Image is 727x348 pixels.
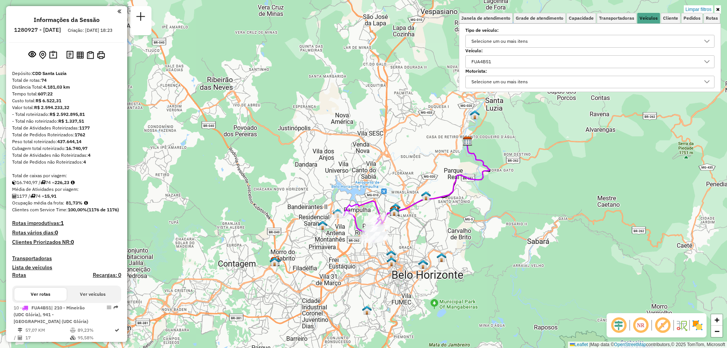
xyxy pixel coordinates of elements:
h4: Transportadoras [12,255,121,262]
a: Zoom in [711,314,722,326]
button: Centralizar mapa no depósito ou ponto de apoio [37,49,48,61]
i: Rota otimizada [115,328,119,332]
img: Simulação- STA [391,203,401,213]
button: Ver veículos [67,288,119,301]
label: Veículo: [465,47,715,54]
div: Selecione um ou mais itens [469,76,530,88]
a: OpenStreetMap [614,342,646,347]
img: Teste [389,206,399,216]
a: Clique aqui para minimizar o painel [117,7,121,16]
div: - Total não roteirizado: [12,118,121,125]
span: Veículos [640,16,658,20]
img: Mult Contagem [270,257,279,267]
i: Total de Atividades [18,336,22,340]
strong: 1762 [75,132,85,137]
span: Grade de atendimento [516,16,563,20]
div: Selecione um ou mais itens [469,35,530,47]
div: 16.740,97 / 74 = [12,179,121,186]
strong: 4 [88,152,90,158]
strong: 4.181,03 km [43,84,70,90]
span: Ocultar NR [632,316,650,334]
strong: 15,91 [44,193,56,199]
div: Total de caixas por viagem: [12,172,121,179]
div: Cubagem total roteirizado: [12,145,121,152]
td: 57,07 KM [25,326,70,334]
button: Exibir sessão original [27,49,37,61]
strong: CDD Santa Luzia [32,70,67,76]
strong: 0 [55,229,58,236]
div: Total de Pedidos não Roteirizados: [12,159,121,165]
h6: 1280927 - [DATE] [14,27,61,33]
i: Total de Atividades [12,194,17,198]
i: % de utilização da cubagem [70,336,76,340]
strong: R$ 2.594.233,32 [34,105,69,110]
button: Visualizar Romaneio [85,50,95,61]
span: Rotas [706,16,718,20]
i: Meta Caixas/viagem: 196,56 Diferença: 29,67 [71,180,75,185]
div: FUA4B51 [469,56,494,68]
strong: 226,23 [55,179,69,185]
strong: 607:22 [38,91,53,97]
strong: 16.740,97 [66,145,87,151]
div: Total de rotas: [12,77,121,84]
label: Tipo de veículo: [465,27,715,34]
img: Cross Santa Luzia [470,110,480,120]
a: Limpar filtros [684,5,713,14]
em: Opções [107,305,111,310]
button: Ver rotas [14,288,67,301]
i: % de utilização do peso [70,328,76,332]
td: / [14,334,17,342]
button: Logs desbloquear sessão [65,49,75,61]
strong: 437.644,14 [57,139,81,144]
i: Distância Total [18,328,22,332]
span: Clientes com Service Time: [12,207,68,212]
h4: Clientes Priorizados NR: [12,239,121,245]
span: FUA4B51 [31,305,51,311]
div: 1177 / 74 = [12,193,121,200]
button: Imprimir Rotas [95,50,106,61]
div: Distância Total: [12,84,121,91]
strong: 1177 [79,125,90,131]
img: Transit Point - 1 [386,250,396,260]
h4: Rotas improdutivas: [12,220,121,226]
a: Rotas [12,272,26,278]
img: 212 UDC WCL Estoril [362,305,372,315]
td: 89,23% [77,326,114,334]
img: 209 UDC Full Bonfim [387,257,396,267]
em: Média calculada utilizando a maior ocupação (%Peso ou %Cubagem) de cada rota da sessão. Rotas cro... [84,201,88,205]
div: Total de Atividades não Roteirizadas: [12,152,121,159]
strong: R$ 1.337,51 [58,118,84,124]
strong: R$ 6.522,31 [36,98,61,103]
a: Leaflet [570,342,588,347]
img: CDD Contagem [271,256,281,266]
div: Total de Atividades Roteirizadas: [12,125,121,131]
img: Warecloud Parque Pedro ll [333,208,343,218]
label: Motorista: [465,68,715,75]
i: Total de rotas [30,194,35,198]
td: 17 [25,334,70,342]
strong: R$ 2.592.895,81 [50,111,85,117]
span: Cliente [663,16,678,20]
span: | 210 - Mineirão (UDC Glória), 941 - [GEOGRAPHIC_DATA] (UDC Glória) [14,305,88,324]
div: Tempo total: [12,91,121,97]
a: Nova sessão e pesquisa [133,9,148,26]
span: Janela de atendimento [461,16,510,20]
em: Rota exportada [114,305,118,310]
i: Cubagem total roteirizado [12,180,17,185]
strong: 1 [61,220,64,226]
span: Capacidade [569,16,594,20]
div: Custo total: [12,97,121,104]
div: Map data © contributors,© 2025 TomTom, Microsoft [568,342,727,348]
span: Ocultar deslocamento [610,316,628,334]
strong: 0 [71,239,74,245]
button: Visualizar relatório de Roteirização [75,50,85,60]
button: Painel de Sugestão [48,49,59,61]
strong: 4 [83,159,86,165]
span: + [715,315,719,325]
h4: Informações da Sessão [34,16,100,23]
strong: 74 [41,77,47,83]
span: − [715,326,719,336]
img: 208 UDC Full Gloria [318,220,328,230]
span: Pedidos [683,16,700,20]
